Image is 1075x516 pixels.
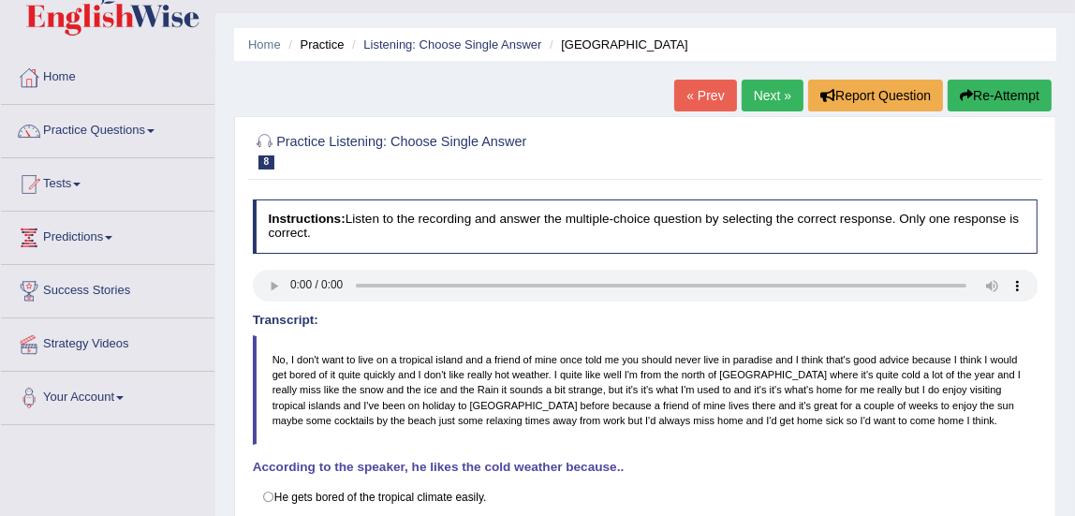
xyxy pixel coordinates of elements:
a: Strategy Videos [1,318,214,365]
a: Listening: Choose Single Answer [363,37,541,52]
li: Practice [284,36,344,53]
button: Re-Attempt [948,80,1052,111]
h4: According to the speaker, he likes the cold weather because.. [253,461,1038,475]
b: Instructions: [268,212,345,226]
label: He gets bored of the tropical climate easily. [253,483,1038,511]
a: Practice Questions [1,105,214,152]
h2: Practice Listening: Choose Single Answer [253,130,740,170]
span: 8 [258,155,275,170]
a: « Prev [674,80,736,111]
h4: Listen to the recording and answer the multiple-choice question by selecting the correct response... [253,199,1038,253]
a: Your Account [1,372,214,419]
a: Home [1,52,214,98]
a: Home [248,37,281,52]
a: Success Stories [1,265,214,312]
button: Report Question [808,80,943,111]
a: Tests [1,158,214,205]
li: [GEOGRAPHIC_DATA] [545,36,688,53]
a: Predictions [1,212,214,258]
h4: Transcript: [253,314,1038,328]
a: Next » [742,80,803,111]
blockquote: No, I don't want to live on a tropical island and a friend of mine once told me you should never ... [253,335,1038,445]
